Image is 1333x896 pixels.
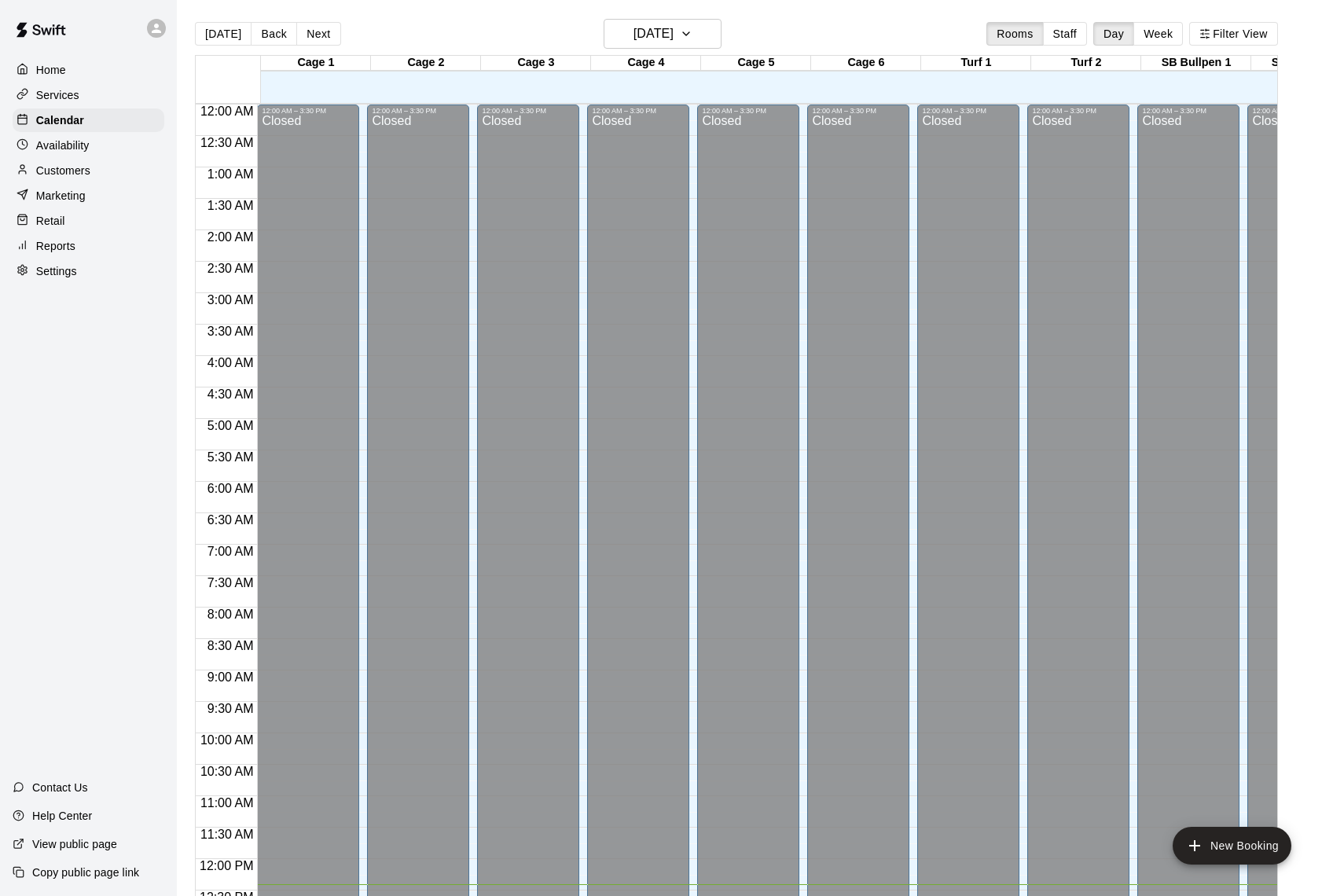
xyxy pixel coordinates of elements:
[812,107,905,115] div: 12:00 AM – 3:30 PM
[1043,22,1088,46] button: Staff
[196,796,258,810] span: 11:00 AM
[633,23,674,45] h6: [DATE]
[261,56,371,71] div: Cage 1
[36,188,86,204] p: Marketing
[1173,827,1291,865] button: add
[32,780,88,795] p: Contact Us
[36,138,90,153] p: Availability
[921,56,1031,71] div: Turf 1
[204,545,258,558] span: 7:00 AM
[204,576,258,589] span: 7:30 AM
[482,107,575,115] div: 12:00 AM – 3:30 PM
[13,259,164,283] a: Settings
[481,56,591,71] div: Cage 3
[204,293,258,307] span: 3:00 AM
[13,159,164,182] a: Customers
[204,387,258,401] span: 4:30 AM
[204,670,258,684] span: 9:00 AM
[13,134,164,157] a: Availability
[13,58,164,82] a: Home
[1142,107,1235,115] div: 12:00 AM – 3:30 PM
[195,22,252,46] button: [DATE]
[196,828,258,841] span: 11:30 AM
[196,859,257,872] span: 12:00 PM
[32,865,139,880] p: Copy public page link
[36,263,77,279] p: Settings
[196,733,258,747] span: 10:00 AM
[811,56,921,71] div: Cage 6
[13,83,164,107] a: Services
[986,22,1043,46] button: Rooms
[204,325,258,338] span: 3:30 AM
[204,356,258,369] span: 4:00 AM
[204,513,258,527] span: 6:30 AM
[36,87,79,103] p: Services
[591,56,701,71] div: Cage 4
[204,419,258,432] span: 5:00 AM
[204,639,258,652] span: 8:30 AM
[204,608,258,621] span: 8:00 AM
[702,107,795,115] div: 12:00 AM – 3:30 PM
[251,22,297,46] button: Back
[1141,56,1251,71] div: SB Bullpen 1
[701,56,811,71] div: Cage 5
[1189,22,1277,46] button: Filter View
[204,262,258,275] span: 2:30 AM
[36,213,65,229] p: Retail
[371,56,481,71] div: Cage 2
[13,234,164,258] a: Reports
[922,107,1015,115] div: 12:00 AM – 3:30 PM
[204,167,258,181] span: 1:00 AM
[1031,56,1141,71] div: Turf 2
[13,184,164,207] a: Marketing
[592,107,685,115] div: 12:00 AM – 3:30 PM
[13,108,164,132] a: Calendar
[36,238,75,254] p: Reports
[32,808,92,824] p: Help Center
[1032,107,1125,115] div: 12:00 AM – 3:30 PM
[196,136,258,149] span: 12:30 AM
[296,22,340,46] button: Next
[262,107,354,115] div: 12:00 AM – 3:30 PM
[204,482,258,495] span: 6:00 AM
[196,765,258,778] span: 10:30 AM
[36,163,90,178] p: Customers
[32,836,117,852] p: View public page
[204,702,258,715] span: 9:30 AM
[204,199,258,212] span: 1:30 AM
[604,19,722,49] button: [DATE]
[1093,22,1134,46] button: Day
[36,62,66,78] p: Home
[196,105,258,118] span: 12:00 AM
[372,107,465,115] div: 12:00 AM – 3:30 PM
[36,112,84,128] p: Calendar
[13,209,164,233] a: Retail
[204,230,258,244] span: 2:00 AM
[204,450,258,464] span: 5:30 AM
[1133,22,1183,46] button: Week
